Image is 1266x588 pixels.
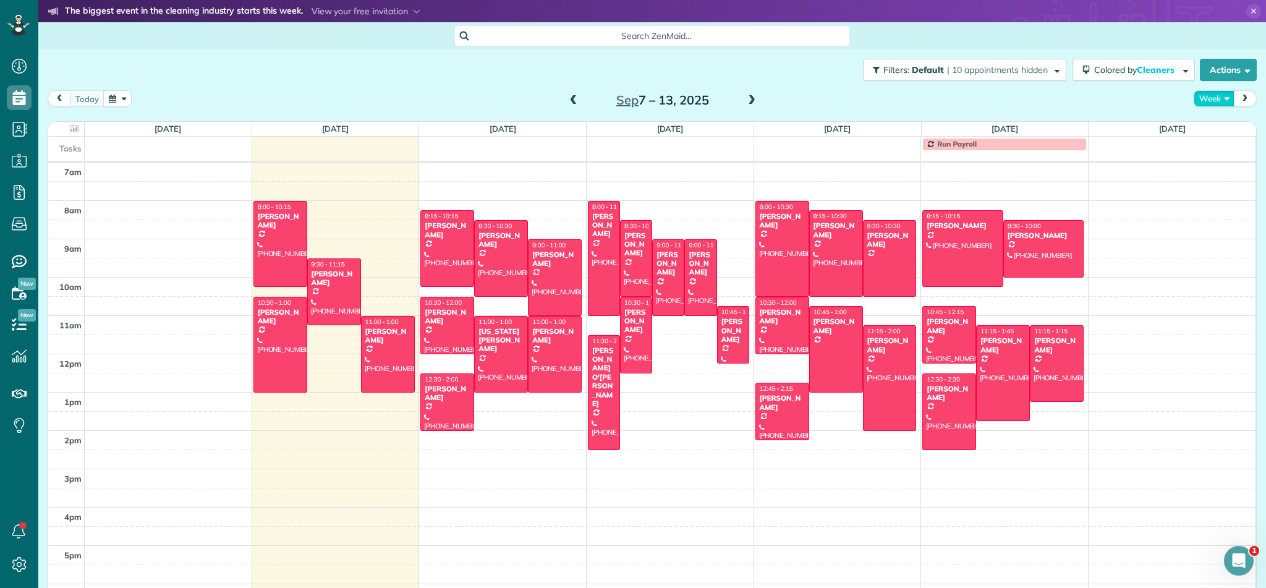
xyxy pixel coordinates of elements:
[1194,90,1234,107] button: Week
[322,124,349,134] a: [DATE]
[532,318,566,326] span: 11:00 - 1:00
[980,327,1014,335] span: 11:15 - 1:45
[532,241,566,249] span: 9:00 - 11:00
[867,222,901,230] span: 8:30 - 10:30
[64,205,82,215] span: 8am
[1034,336,1080,354] div: [PERSON_NAME]
[883,64,909,75] span: Filters:
[48,90,71,107] button: prev
[18,278,36,290] span: New
[760,203,793,211] span: 8:00 - 10:30
[814,308,847,316] span: 10:45 - 1:00
[1034,327,1068,335] span: 11:15 - 1:15
[64,244,82,254] span: 9am
[478,222,512,230] span: 8:30 - 10:30
[365,318,399,326] span: 11:00 - 1:00
[64,512,82,522] span: 4pm
[624,222,658,230] span: 8:30 - 10:30
[478,318,512,326] span: 11:00 - 1:00
[532,327,578,345] div: [PERSON_NAME]
[657,124,684,134] a: [DATE]
[18,309,36,322] span: New
[624,299,661,307] span: 10:30 - 12:30
[64,397,82,407] span: 1pm
[592,337,626,345] span: 11:30 - 2:30
[425,212,458,220] span: 8:15 - 10:15
[759,308,805,326] div: [PERSON_NAME]
[927,212,960,220] span: 8:15 - 10:15
[155,124,181,134] a: [DATE]
[937,139,977,148] span: Run Payroll
[64,167,82,177] span: 7am
[814,212,847,220] span: 8:15 - 10:30
[478,231,524,249] div: [PERSON_NAME]
[424,308,470,326] div: [PERSON_NAME]
[585,93,740,107] h2: 7 – 13, 2025
[867,231,913,249] div: [PERSON_NAME]
[857,59,1066,81] a: Filters: Default | 10 appointments hidden
[1008,222,1041,230] span: 8:30 - 10:00
[1224,546,1254,576] iframe: Intercom live chat
[59,320,82,330] span: 11am
[70,90,104,107] button: today
[425,375,458,383] span: 12:30 - 2:00
[424,385,470,403] div: [PERSON_NAME]
[863,59,1066,81] button: Filters: Default | 10 appointments hidden
[1137,64,1176,75] span: Cleaners
[759,394,805,412] div: [PERSON_NAME]
[867,336,913,354] div: [PERSON_NAME]
[258,299,291,307] span: 10:30 - 1:00
[59,282,82,292] span: 10am
[258,203,291,211] span: 8:00 - 10:15
[759,212,805,230] div: [PERSON_NAME]
[721,308,758,316] span: 10:45 - 12:15
[592,346,616,409] div: [PERSON_NAME] O'[PERSON_NAME]
[624,308,648,334] div: [PERSON_NAME]
[926,317,972,335] div: [PERSON_NAME]
[425,299,462,307] span: 10:30 - 12:00
[867,327,901,335] span: 11:15 - 2:00
[64,550,82,560] span: 5pm
[257,212,304,230] div: [PERSON_NAME]
[926,221,999,230] div: [PERSON_NAME]
[365,327,411,345] div: [PERSON_NAME]
[656,241,690,249] span: 9:00 - 11:00
[64,474,82,484] span: 3pm
[927,308,964,316] span: 10:45 - 12:15
[760,385,793,393] span: 12:45 - 2:15
[59,359,82,369] span: 12pm
[312,260,345,268] span: 9:30 - 11:15
[532,250,578,268] div: [PERSON_NAME]
[616,92,639,108] span: Sep
[424,221,470,239] div: [PERSON_NAME]
[64,435,82,445] span: 2pm
[656,250,681,277] div: [PERSON_NAME]
[721,317,746,344] div: [PERSON_NAME]
[478,327,524,354] div: [US_STATE][PERSON_NAME]
[1159,124,1186,134] a: [DATE]
[912,64,945,75] span: Default
[490,124,516,134] a: [DATE]
[947,64,1048,75] span: | 10 appointments hidden
[1233,90,1257,107] button: next
[592,212,616,239] div: [PERSON_NAME]
[257,308,304,326] div: [PERSON_NAME]
[689,241,722,249] span: 9:00 - 11:00
[1094,64,1179,75] span: Colored by
[927,375,960,383] span: 12:30 - 2:30
[980,336,1026,354] div: [PERSON_NAME]
[992,124,1018,134] a: [DATE]
[592,203,626,211] span: 8:00 - 11:00
[311,270,357,288] div: [PERSON_NAME]
[1073,59,1195,81] button: Colored byCleaners
[1200,59,1257,81] button: Actions
[824,124,851,134] a: [DATE]
[1249,546,1259,556] span: 1
[813,221,859,239] div: [PERSON_NAME]
[813,317,859,335] div: [PERSON_NAME]
[688,250,713,277] div: [PERSON_NAME]
[65,5,303,19] strong: The biggest event in the cleaning industry starts this week.
[624,231,648,258] div: [PERSON_NAME]
[1007,231,1080,240] div: [PERSON_NAME]
[760,299,797,307] span: 10:30 - 12:00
